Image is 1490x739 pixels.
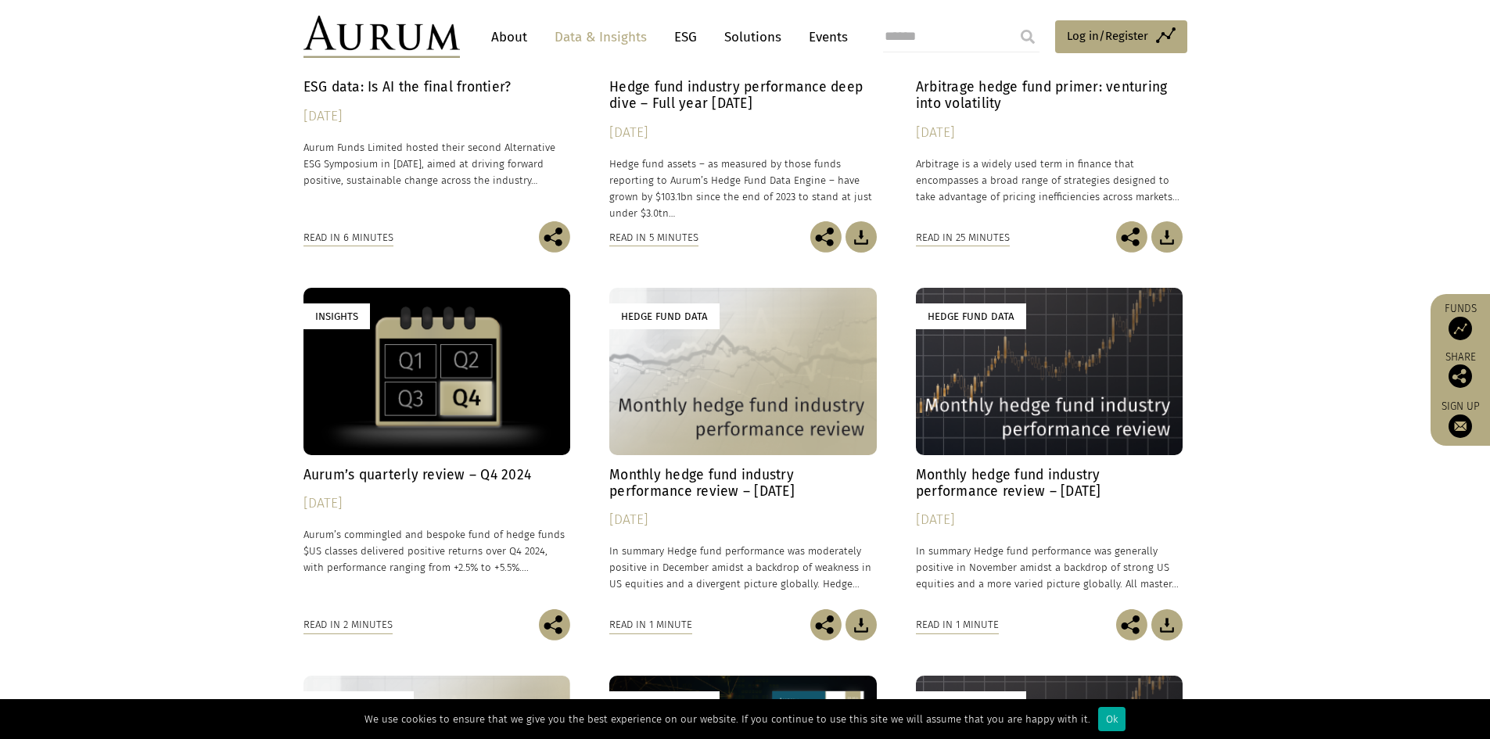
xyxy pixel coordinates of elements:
[916,467,1183,500] h4: Monthly hedge fund industry performance review – [DATE]
[303,493,571,515] div: [DATE]
[1151,609,1183,640] img: Download Article
[916,691,1026,717] div: Hedge Fund Data
[916,122,1183,144] div: [DATE]
[609,288,877,608] a: Hedge Fund Data Monthly hedge fund industry performance review – [DATE] [DATE] In summary Hedge f...
[303,616,393,633] div: Read in 2 minutes
[716,23,789,52] a: Solutions
[483,23,535,52] a: About
[609,467,877,500] h4: Monthly hedge fund industry performance review – [DATE]
[916,79,1183,112] h4: Arbitrage hedge fund primer: venturing into volatility
[303,106,571,127] div: [DATE]
[916,229,1010,246] div: Read in 25 minutes
[810,609,842,640] img: Share this post
[916,303,1026,329] div: Hedge Fund Data
[609,543,877,592] p: In summary Hedge fund performance was moderately positive in December amidst a backdrop of weakne...
[609,122,877,144] div: [DATE]
[609,229,698,246] div: Read in 5 minutes
[1067,27,1148,45] span: Log in/Register
[846,609,877,640] img: Download Article
[609,303,720,329] div: Hedge Fund Data
[1449,364,1472,388] img: Share this post
[303,229,393,246] div: Read in 6 minutes
[801,23,848,52] a: Events
[916,288,1183,608] a: Hedge Fund Data Monthly hedge fund industry performance review – [DATE] [DATE] In summary Hedge f...
[609,509,877,531] div: [DATE]
[916,509,1183,531] div: [DATE]
[609,616,692,633] div: Read in 1 minute
[609,691,720,717] div: Hedge Fund Data
[303,16,460,58] img: Aurum
[1012,21,1043,52] input: Submit
[609,156,877,222] p: Hedge fund assets – as measured by those funds reporting to Aurum’s Hedge Fund Data Engine – have...
[539,609,570,640] img: Share this post
[609,79,877,112] h4: Hedge fund industry performance deep dive – Full year [DATE]
[846,221,877,253] img: Download Article
[916,616,999,633] div: Read in 1 minute
[1116,221,1147,253] img: Share this post
[303,467,571,483] h4: Aurum’s quarterly review – Q4 2024
[1098,707,1126,731] div: Ok
[1449,317,1472,340] img: Access Funds
[1055,20,1187,53] a: Log in/Register
[303,139,571,188] p: Aurum Funds Limited hosted their second Alternative ESG Symposium in [DATE], aimed at driving for...
[1438,400,1482,438] a: Sign up
[303,691,414,717] div: Hedge Fund Data
[303,288,571,608] a: Insights Aurum’s quarterly review – Q4 2024 [DATE] Aurum’s commingled and bespoke fund of hedge f...
[810,221,842,253] img: Share this post
[666,23,705,52] a: ESG
[1116,609,1147,640] img: Share this post
[916,156,1183,205] p: Arbitrage is a widely used term in finance that encompasses a broad range of strategies designed ...
[1449,414,1472,438] img: Sign up to our newsletter
[303,79,571,95] h4: ESG data: Is AI the final frontier?
[303,303,370,329] div: Insights
[1438,302,1482,340] a: Funds
[303,526,571,576] p: Aurum’s commingled and bespoke fund of hedge funds $US classes delivered positive returns over Q4...
[539,221,570,253] img: Share this post
[547,23,655,52] a: Data & Insights
[916,543,1183,592] p: In summary Hedge fund performance was generally positive in November amidst a backdrop of strong ...
[1438,352,1482,388] div: Share
[1151,221,1183,253] img: Download Article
